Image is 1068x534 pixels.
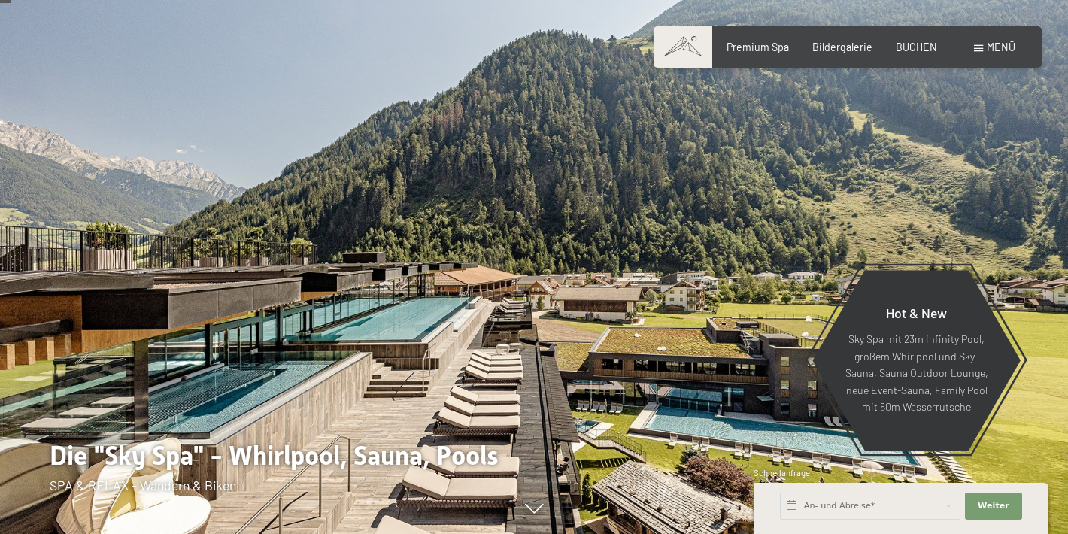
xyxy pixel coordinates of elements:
[886,305,947,321] span: Hot & New
[812,269,1021,451] a: Hot & New Sky Spa mit 23m Infinity Pool, großem Whirlpool und Sky-Sauna, Sauna Outdoor Lounge, ne...
[965,493,1022,520] button: Weiter
[727,41,789,53] a: Premium Spa
[812,41,872,53] a: Bildergalerie
[987,41,1015,53] span: Menü
[845,331,988,416] p: Sky Spa mit 23m Infinity Pool, großem Whirlpool und Sky-Sauna, Sauna Outdoor Lounge, neue Event-S...
[896,41,937,53] a: BUCHEN
[754,468,810,478] span: Schnellanfrage
[978,500,1009,512] span: Weiter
